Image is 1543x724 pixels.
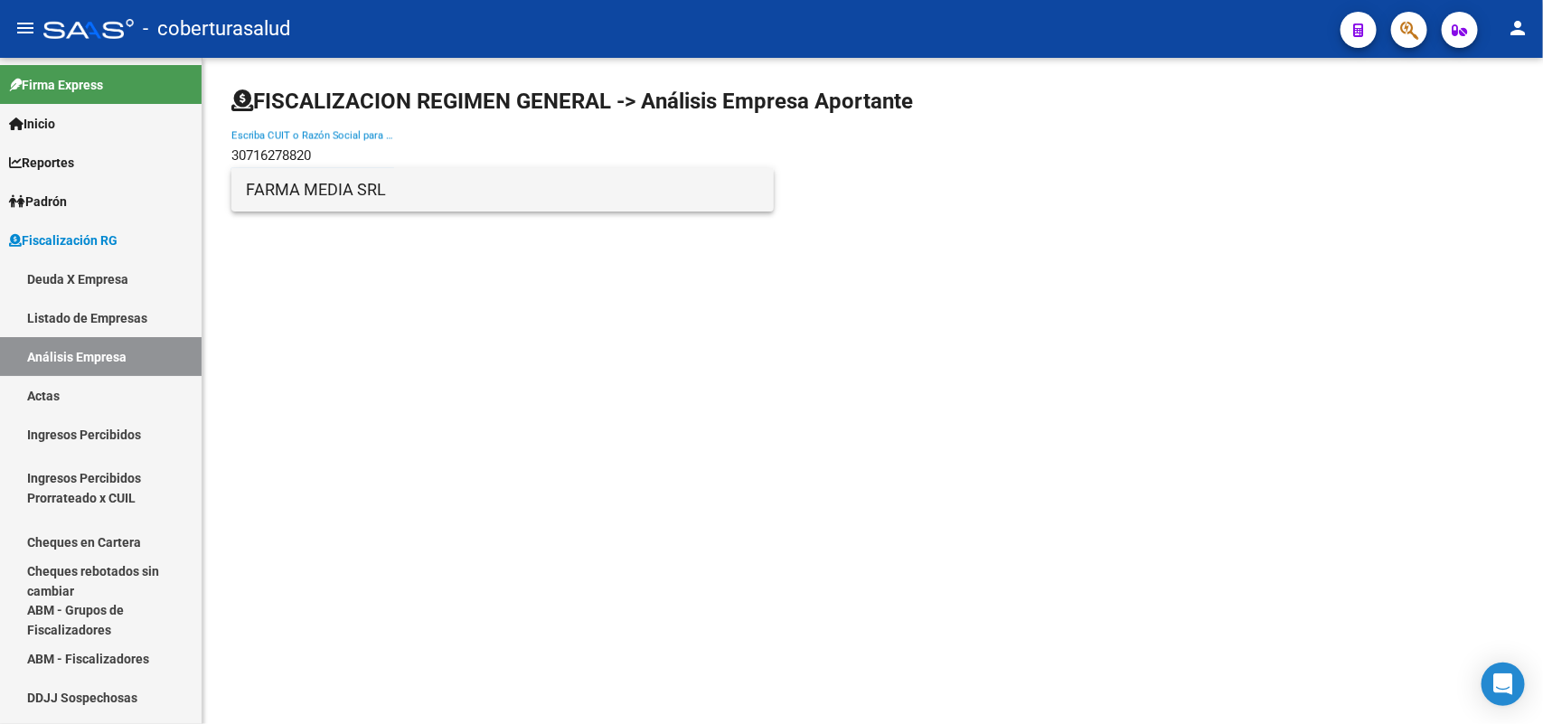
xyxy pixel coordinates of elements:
[14,17,36,39] mat-icon: menu
[246,168,759,212] span: FARMA MEDIA SRL
[9,153,74,173] span: Reportes
[143,9,290,49] span: - coberturasalud
[1482,663,1525,706] div: Open Intercom Messenger
[231,87,913,116] h1: FISCALIZACION REGIMEN GENERAL -> Análisis Empresa Aportante
[1507,17,1529,39] mat-icon: person
[9,230,118,250] span: Fiscalización RG
[9,75,103,95] span: Firma Express
[9,192,67,212] span: Padrón
[9,114,55,134] span: Inicio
